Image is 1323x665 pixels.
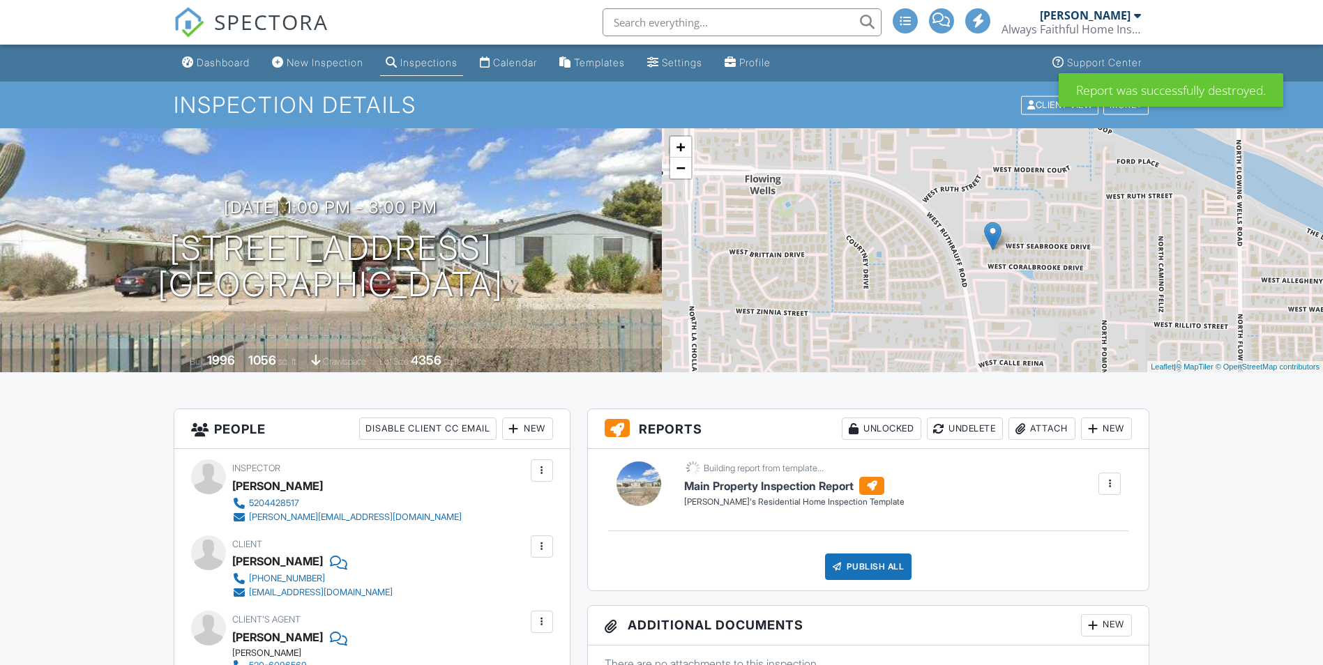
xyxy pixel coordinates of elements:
[411,353,441,367] div: 4356
[174,93,1150,117] h1: Inspection Details
[232,614,301,625] span: Client's Agent
[232,648,538,659] div: [PERSON_NAME]
[1021,95,1098,114] div: Client View
[232,475,323,496] div: [PERSON_NAME]
[1020,99,1102,109] a: Client View
[1103,95,1149,114] div: More
[232,572,393,586] a: [PHONE_NUMBER]
[1147,361,1323,373] div: |
[158,230,504,304] h1: [STREET_ADDRESS] [GEOGRAPHIC_DATA]
[207,353,235,367] div: 1996
[588,606,1149,645] h3: Additional Documents
[232,539,262,549] span: Client
[232,496,462,510] a: 5204428517
[739,56,771,68] div: Profile
[174,19,328,48] a: SPECTORA
[493,56,537,68] div: Calendar
[662,56,702,68] div: Settings
[825,553,912,580] div: Publish All
[232,551,323,572] div: [PERSON_NAME]
[224,198,437,217] h3: [DATE] 1:00 pm - 3:00 pm
[197,56,250,68] div: Dashboard
[704,463,824,474] div: Building report from template...
[684,496,905,508] div: [PERSON_NAME]'s Residential Home Inspection Template
[842,418,921,440] div: Unlocked
[1216,362,1320,371] a: © OpenStreetMap contributors
[684,477,905,495] h6: Main Property Inspection Report
[574,56,625,68] div: Templates
[174,409,570,449] h3: People
[1001,22,1141,36] div: Always Faithful Home Inspection
[1067,56,1142,68] div: Support Center
[642,50,708,76] a: Settings
[232,510,462,524] a: [PERSON_NAME][EMAIL_ADDRESS][DOMAIN_NAME]
[1059,73,1283,107] div: Report was successfully destroyed.
[670,158,691,178] a: Zoom out
[719,50,776,76] a: Profile
[249,587,393,598] div: [EMAIL_ADDRESS][DOMAIN_NAME]
[927,418,1003,440] div: Undelete
[603,8,882,36] input: Search everything...
[174,7,204,38] img: The Best Home Inspection Software - Spectora
[588,409,1149,449] h3: Reports
[1047,50,1147,76] a: Support Center
[176,50,255,76] a: Dashboard
[1176,362,1214,371] a: © MapTiler
[278,356,298,367] span: sq. ft.
[359,418,497,440] div: Disable Client CC Email
[379,356,409,367] span: Lot Size
[400,56,458,68] div: Inspections
[323,356,366,367] span: crawlspace
[554,50,630,76] a: Templates
[474,50,543,76] a: Calendar
[248,353,276,367] div: 1056
[1151,362,1174,371] a: Leaflet
[249,498,299,509] div: 5204428517
[232,463,280,473] span: Inspector
[232,627,323,648] div: [PERSON_NAME]
[214,7,328,36] span: SPECTORA
[232,586,393,599] a: [EMAIL_ADDRESS][DOMAIN_NAME]
[502,418,553,440] div: New
[684,459,702,477] img: loading-93afd81d04378562ca97960a6d0abf470c8f8241ccf6a1b4da771bf876922d1b.gif
[249,512,462,523] div: [PERSON_NAME][EMAIL_ADDRESS][DOMAIN_NAME]
[1081,614,1132,636] div: New
[249,573,325,584] div: [PHONE_NUMBER]
[1040,8,1131,22] div: [PERSON_NAME]
[190,356,205,367] span: Built
[670,137,691,158] a: Zoom in
[444,356,461,367] span: sq.ft.
[266,50,369,76] a: New Inspection
[1008,418,1075,440] div: Attach
[287,56,363,68] div: New Inspection
[1081,418,1132,440] div: New
[380,50,463,76] a: Inspections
